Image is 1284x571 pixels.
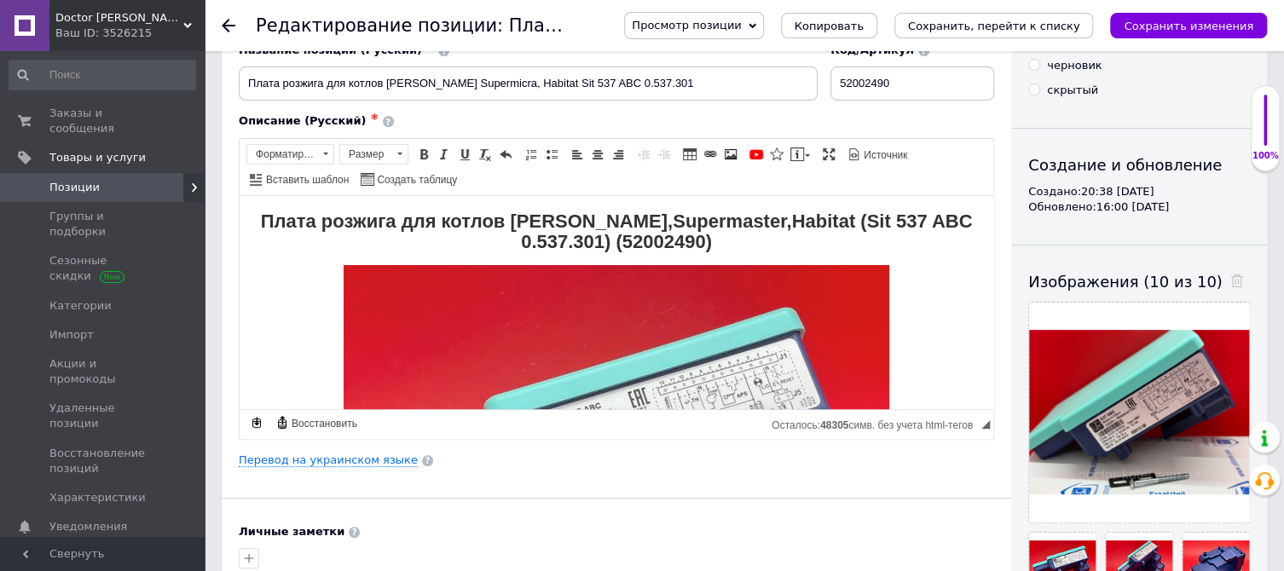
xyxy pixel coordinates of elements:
[55,10,183,26] span: Doctor Kotel
[9,60,196,90] input: Поиск
[414,145,433,164] a: Полужирный (Ctrl+B)
[222,19,235,32] div: Вернуться назад
[701,145,720,164] a: Вставить/Редактировать ссылку (Ctrl+L)
[49,180,100,195] span: Позиции
[1252,150,1279,162] div: 100%
[721,145,740,164] a: Изображение
[747,145,766,164] a: Добавить видео с YouTube
[634,145,653,164] a: Уменьшить отступ
[256,15,1202,36] h1: Редактирование позиции: Плата розжига для котлов Hermann Supermicra, Habitat Sit 537 ABC 0.537.301
[1047,83,1098,98] div: скрытый
[767,145,786,164] a: Вставить иконку
[49,446,158,476] span: Восстановление позиций
[819,145,838,164] a: Развернуть
[568,145,587,164] a: По левому краю
[781,13,877,38] button: Копировать
[49,209,158,239] span: Группы и подборки
[680,145,699,164] a: Таблица
[435,145,454,164] a: Курсив (Ctrl+I)
[240,196,993,409] iframe: Визуальный текстовый редактор, 6D8BD34B-6D27-4CD7-AA44-94515E33EDA3
[1110,13,1267,38] button: Сохранить изменения
[289,417,357,431] span: Восстановить
[49,327,94,343] span: Импорт
[1028,271,1250,292] div: Изображения (10 из 10)
[1028,154,1250,176] div: Создание и обновление
[246,144,334,164] a: Форматирование
[49,519,127,534] span: Уведомления
[49,356,158,387] span: Акции и промокоды
[1251,85,1280,171] div: 100% Качество заполнения
[239,525,344,538] b: Личные заметки
[239,453,418,467] a: Перевод на украинском языке
[339,144,408,164] a: Размер
[370,112,378,123] span: ✱
[263,173,349,187] span: Вставить шаблон
[49,298,112,314] span: Категории
[1124,20,1253,32] i: Сохранить изменения
[981,420,990,429] span: Перетащите для изменения размера
[542,145,561,164] a: Вставить / удалить маркированный список
[239,114,366,127] span: Описание (Русский)
[894,13,1094,38] button: Сохранить, перейти к списку
[788,145,813,164] a: Вставить сообщение
[358,170,460,188] a: Создать таблицу
[845,145,910,164] a: Источник
[476,145,495,164] a: Убрать форматирование
[795,20,864,32] span: Копировать
[426,41,434,52] span: ✱
[496,145,515,164] a: Отменить (Ctrl+Z)
[49,150,146,165] span: Товары и услуги
[588,145,607,164] a: По центру
[609,145,628,164] a: По правому краю
[374,173,457,187] span: Создать таблицу
[49,490,146,505] span: Характеристики
[908,20,1080,32] i: Сохранить, перейти к списку
[21,14,733,56] strong: Плата розжига для котлов [PERSON_NAME], Habitat (Sit 537 ABC 0.537.301) (52002490)
[239,66,818,101] input: Например, H&M женское платье зеленое 38 размер вечернее макси с блестками
[247,145,317,164] span: Форматирование
[522,145,541,164] a: Вставить / удалить нумерованный список
[49,401,158,431] span: Удаленные позиции
[820,419,848,431] span: 48305
[655,145,674,164] a: Увеличить отступ
[632,19,741,32] span: Просмотр позиции
[455,145,474,164] a: Подчеркнутый (Ctrl+U)
[772,415,981,431] div: Подсчет символов
[861,148,907,163] span: Источник
[55,26,205,41] div: Ваш ID: 3526215
[340,145,391,164] span: Размер
[247,413,266,432] a: Сделать резервную копию сейчас
[1028,184,1250,199] div: Создано: 20:38 [DATE]
[273,413,360,432] a: Восстановить
[49,253,158,284] span: Сезонные скидки
[49,106,158,136] span: Заказы и сообщения
[1028,199,1250,215] div: Обновлено: 16:00 [DATE]
[247,170,351,188] a: Вставить шаблон
[1047,58,1102,73] div: черновик
[433,14,552,36] span: Supermaster,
